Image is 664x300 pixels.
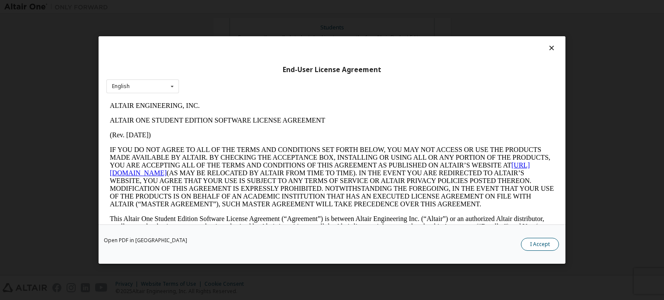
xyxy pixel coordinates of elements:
a: Open PDF in [GEOGRAPHIC_DATA] [104,238,187,243]
button: I Accept [521,238,559,251]
p: (Rev. [DATE]) [3,33,448,41]
p: IF YOU DO NOT AGREE TO ALL OF THE TERMS AND CONDITIONS SET FORTH BELOW, YOU MAY NOT ACCESS OR USE... [3,47,448,110]
p: ALTAIR ONE STUDENT EDITION SOFTWARE LICENSE AGREEMENT [3,18,448,26]
div: English [112,84,130,89]
div: End-User License Agreement [106,66,558,74]
a: [URL][DOMAIN_NAME] [3,63,424,78]
p: This Altair One Student Edition Software License Agreement (“Agreement”) is between Altair Engine... [3,117,448,148]
p: ALTAIR ENGINEERING, INC. [3,3,448,11]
